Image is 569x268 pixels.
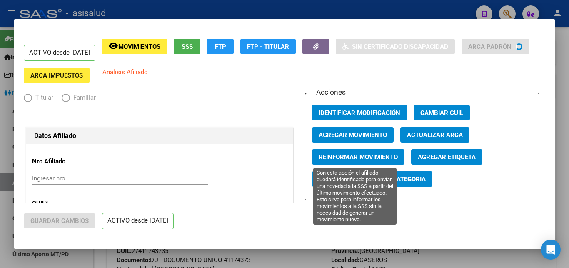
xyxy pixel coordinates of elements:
p: ACTIVO desde [DATE] [24,45,95,61]
p: CUIL [32,199,108,208]
span: Familiar [70,93,96,103]
h1: Datos Afiliado [34,131,284,141]
button: FTP [207,39,234,54]
span: Vencimiento PMI [319,175,372,183]
button: Categoria [386,171,432,187]
span: Reinformar Movimiento [319,153,398,161]
span: Movimientos [118,43,160,50]
button: Reinformar Movimiento [312,149,404,165]
button: Agregar Etiqueta [411,149,482,165]
span: Actualizar ARCA [407,131,463,139]
button: ARCA Impuestos [24,68,90,83]
button: Movimientos [102,39,167,54]
span: SSS [182,43,193,50]
span: Titular [32,93,53,103]
button: Vencimiento PMI [312,171,379,187]
button: FTP - Titular [240,39,296,54]
span: Guardar Cambios [30,217,89,225]
span: Cambiar CUIL [420,109,463,117]
span: Sin Certificado Discapacidad [352,43,448,50]
span: FTP [215,43,226,50]
button: Actualizar ARCA [400,127,469,143]
button: Agregar Movimiento [312,127,394,143]
mat-icon: remove_red_eye [108,41,118,51]
span: Agregar Movimiento [319,131,387,139]
h3: Acciones [312,87,349,98]
div: Open Intercom Messenger [541,240,561,260]
button: ARCA Padrón [462,39,529,54]
span: Agregar Etiqueta [418,153,476,161]
span: ARCA Padrón [468,43,512,50]
button: Guardar Cambios [24,213,95,228]
span: Categoria [392,175,426,183]
span: Identificar Modificación [319,109,400,117]
p: ACTIVO desde [DATE] [102,213,174,229]
button: SSS [174,39,200,54]
span: Análisis Afiliado [102,68,148,76]
button: Identificar Modificación [312,105,407,120]
span: FTP - Titular [247,43,289,50]
mat-radio-group: Elija una opción [24,96,104,103]
button: Cambiar CUIL [414,105,470,120]
button: Sin Certificado Discapacidad [336,39,455,54]
p: Nro Afiliado [32,157,108,166]
span: ARCA Impuestos [30,72,83,79]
